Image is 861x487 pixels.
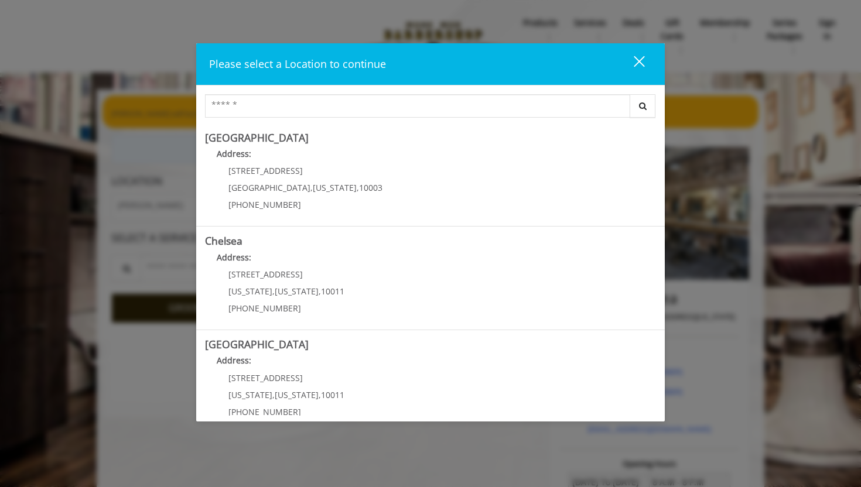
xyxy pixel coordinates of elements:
[321,389,344,400] span: 10011
[228,182,310,193] span: [GEOGRAPHIC_DATA]
[313,182,357,193] span: [US_STATE]
[310,182,313,193] span: ,
[228,406,301,417] span: [PHONE_NUMBER]
[228,199,301,210] span: [PHONE_NUMBER]
[228,372,303,383] span: [STREET_ADDRESS]
[228,303,301,314] span: [PHONE_NUMBER]
[217,252,251,263] b: Address:
[620,55,644,73] div: close dialog
[228,165,303,176] span: [STREET_ADDRESS]
[321,286,344,297] span: 10011
[359,182,382,193] span: 10003
[275,286,319,297] span: [US_STATE]
[357,182,359,193] span: ,
[209,57,386,71] span: Please select a Location to continue
[205,337,309,351] b: [GEOGRAPHIC_DATA]
[275,389,319,400] span: [US_STATE]
[205,234,242,248] b: Chelsea
[217,148,251,159] b: Address:
[217,355,251,366] b: Address:
[636,102,650,110] i: Search button
[205,131,309,145] b: [GEOGRAPHIC_DATA]
[228,269,303,280] span: [STREET_ADDRESS]
[205,94,656,124] div: Center Select
[272,389,275,400] span: ,
[205,94,630,118] input: Search Center
[319,389,321,400] span: ,
[272,286,275,297] span: ,
[228,286,272,297] span: [US_STATE]
[228,389,272,400] span: [US_STATE]
[319,286,321,297] span: ,
[612,52,652,76] button: close dialog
